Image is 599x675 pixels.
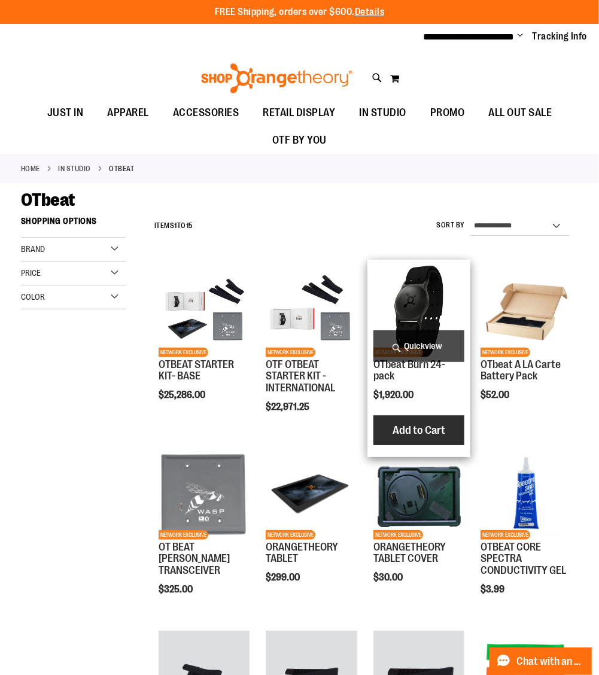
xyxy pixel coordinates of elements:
a: OTBEAT CORE SPECTRA CONDUCTIVITY GELNETWORK EXCLUSIVE [481,448,571,541]
div: product [475,260,577,431]
span: $22,971.25 [266,402,311,412]
span: $30.00 [373,572,405,583]
span: IN STUDIO [359,99,406,126]
a: Quickview [373,330,464,362]
button: Account menu [518,31,524,42]
span: OTF BY YOU [272,127,327,154]
span: APPAREL [107,99,149,126]
a: Product image for OTbeat A LA Carte Battery PackNETWORK EXCLUSIVE [481,266,571,358]
a: OTF OTBEAT STARTER KIT - INTERNATIONALNETWORK EXCLUSIVE [266,266,357,358]
span: ACCESSORIES [173,99,239,126]
a: Product image for OT BEAT POE TRANSCEIVERNETWORK EXCLUSIVE [159,448,250,541]
div: product [260,442,363,613]
strong: Shopping Options [21,211,126,238]
span: ALL OUT SALE [488,99,552,126]
a: Product image for ORANGETHEORY TABLET COVERNETWORK EXCLUSIVE [373,448,464,541]
a: ORANGETHEORY TABLET [266,541,338,565]
span: $299.00 [266,572,302,583]
div: product [153,260,256,431]
button: Chat with an Expert [489,647,592,675]
div: product [367,260,470,457]
div: product [260,260,363,443]
span: Brand [21,244,45,254]
a: OTF OTBEAT STARTER KIT - INTERNATIONAL [266,358,335,394]
img: Product image for OT BEAT POE TRANSCEIVER [159,448,250,539]
a: Home [21,163,40,174]
a: OTBEAT STARTER KIT- BASE [159,358,234,382]
div: product [367,442,470,613]
a: Details [355,7,385,17]
a: OT BEAT [PERSON_NAME] TRANSCEIVER [159,541,230,577]
span: $25,286.00 [159,390,207,400]
img: Product image for ORANGETHEORY TABLET COVER [373,448,464,539]
img: OTBEAT CORE SPECTRA CONDUCTIVITY GEL [481,448,571,539]
span: NETWORK EXCLUSIVE [159,530,208,540]
span: NETWORK EXCLUSIVE [481,348,530,357]
a: ORANGETHEORY TABLET COVER [373,541,446,565]
span: Chat with an Expert [517,656,585,667]
span: OTbeat [21,190,75,210]
img: Product image for OTbeat A LA Carte Battery Pack [481,266,571,357]
a: OTbeat Burn 24-pack [373,358,445,382]
a: OTbeat Burn 24-packNETWORK EXCLUSIVE [373,266,464,358]
span: 15 [186,221,193,230]
span: $325.00 [159,584,194,595]
h2: Items to [154,217,193,235]
a: OTBEAT STARTER KIT- BASENETWORK EXCLUSIVE [159,266,250,358]
span: NETWORK EXCLUSIVE [266,348,315,357]
button: Add to Cart [353,415,485,445]
div: product [153,442,256,625]
span: RETAIL DISPLAY [263,99,335,126]
img: OTbeat Burn 24-pack [373,266,464,357]
span: Add to Cart [393,424,445,437]
span: NETWORK EXCLUSIVE [159,348,208,357]
img: OTF OTBEAT STARTER KIT - INTERNATIONAL [266,266,357,357]
span: $3.99 [481,584,506,595]
span: $52.00 [481,390,511,400]
img: Product image for ORANGETHEORY TABLET [266,448,357,539]
img: Shop Orangetheory [199,63,354,93]
a: Product image for ORANGETHEORY TABLETNETWORK EXCLUSIVE [266,448,357,541]
span: NETWORK EXCLUSIVE [481,530,530,540]
span: JUST IN [47,99,84,126]
span: NETWORK EXCLUSIVE [373,530,423,540]
span: Price [21,268,41,278]
img: OTBEAT STARTER KIT- BASE [159,266,250,357]
a: OTBEAT CORE SPECTRA CONDUCTIVITY GEL [481,541,566,577]
span: Color [21,292,45,302]
span: NETWORK EXCLUSIVE [266,530,315,540]
div: product [475,442,577,625]
a: Tracking Info [533,30,588,43]
a: IN STUDIO [59,163,92,174]
strong: OTbeat [110,163,135,174]
p: FREE Shipping, orders over $600. [215,5,385,19]
label: Sort By [436,220,465,230]
span: $1,920.00 [373,390,415,400]
a: OTbeat A LA Carte Battery Pack [481,358,561,382]
span: PROMO [430,99,465,126]
span: 1 [174,221,177,230]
